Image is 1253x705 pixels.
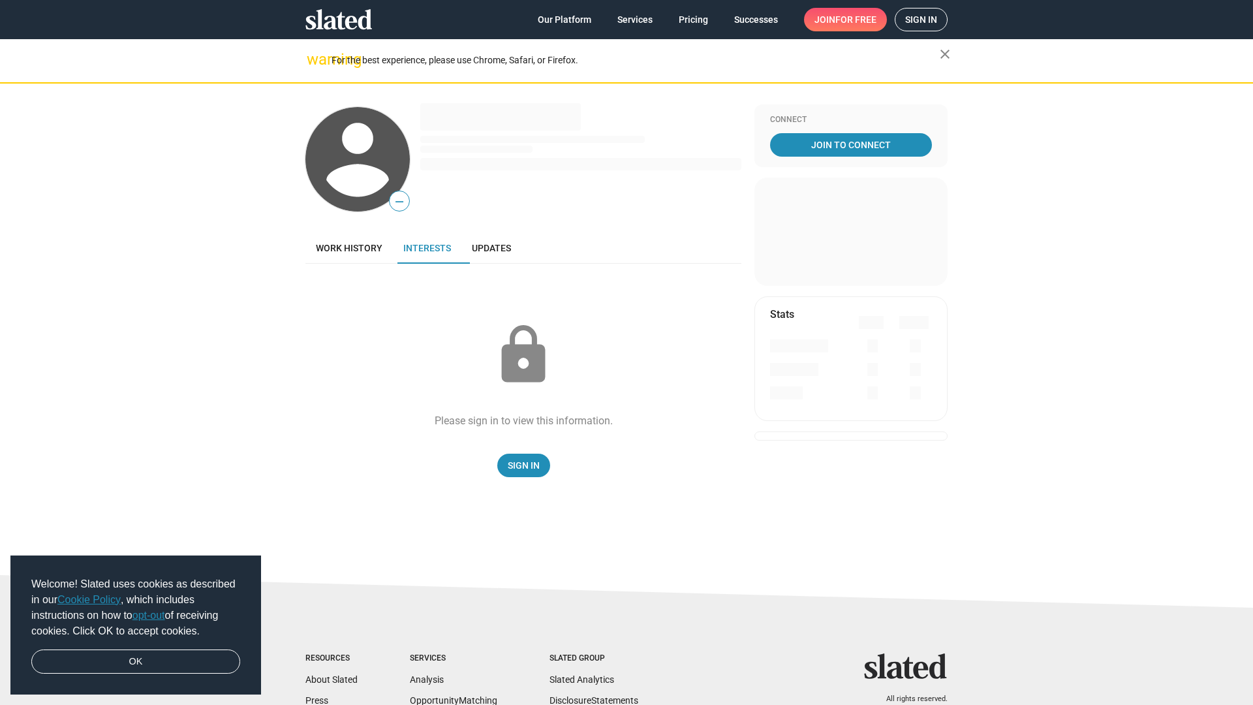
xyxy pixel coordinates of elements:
span: Pricing [679,8,708,31]
span: Join [814,8,876,31]
a: Pricing [668,8,719,31]
a: Sign in [895,8,948,31]
a: Analysis [410,674,444,685]
mat-card-title: Stats [770,307,794,321]
a: Join To Connect [770,133,932,157]
a: Services [607,8,663,31]
div: Services [410,653,497,664]
span: Work history [316,243,382,253]
span: Sign In [508,454,540,477]
a: Interests [393,232,461,264]
a: Slated Analytics [549,674,614,685]
a: Our Platform [527,8,602,31]
span: Sign in [905,8,937,31]
span: Interests [403,243,451,253]
a: opt-out [132,610,165,621]
a: Sign In [497,454,550,477]
span: for free [835,8,876,31]
mat-icon: lock [491,322,556,388]
mat-icon: close [937,46,953,62]
div: For the best experience, please use Chrome, Safari, or Firefox. [332,52,940,69]
span: — [390,193,409,210]
mat-icon: warning [307,52,322,67]
div: Please sign in to view this information. [435,414,613,428]
span: Updates [472,243,511,253]
a: Successes [724,8,788,31]
span: Our Platform [538,8,591,31]
div: cookieconsent [10,556,261,695]
span: Welcome! Slated uses cookies as described in our , which includes instructions on how to of recei... [31,576,240,639]
div: Resources [305,653,358,664]
div: Connect [770,115,932,125]
div: Slated Group [549,653,638,664]
a: Updates [461,232,521,264]
span: Services [617,8,653,31]
span: Join To Connect [773,133,929,157]
span: Successes [734,8,778,31]
a: Joinfor free [804,8,887,31]
a: dismiss cookie message [31,650,240,674]
a: Work history [305,232,393,264]
a: About Slated [305,674,358,685]
a: Cookie Policy [57,594,121,605]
